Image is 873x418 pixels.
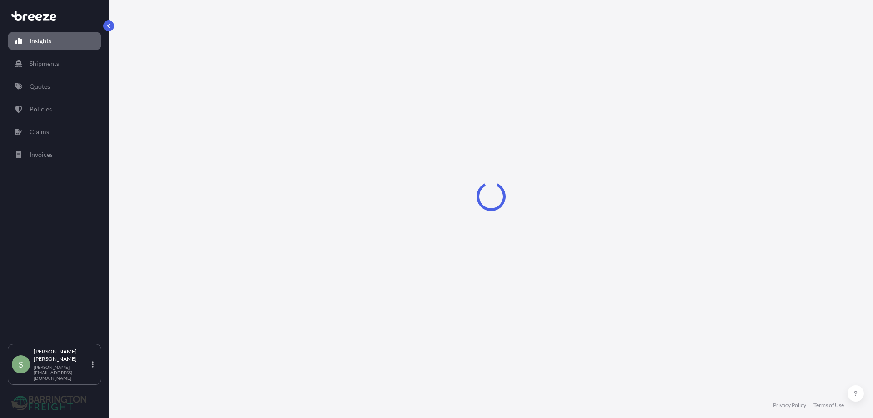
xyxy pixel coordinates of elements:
span: S [19,360,23,369]
a: Invoices [8,146,101,164]
p: [PERSON_NAME][EMAIL_ADDRESS][DOMAIN_NAME] [34,364,90,381]
p: Claims [30,127,49,136]
a: Quotes [8,77,101,96]
a: Shipments [8,55,101,73]
a: Claims [8,123,101,141]
img: organization-logo [11,396,86,410]
a: Policies [8,100,101,118]
p: Shipments [30,59,59,68]
p: Invoices [30,150,53,159]
a: Terms of Use [813,402,844,409]
a: Privacy Policy [773,402,806,409]
p: Policies [30,105,52,114]
p: Insights [30,36,51,45]
p: Quotes [30,82,50,91]
a: Insights [8,32,101,50]
p: [PERSON_NAME] [PERSON_NAME] [34,348,90,363]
